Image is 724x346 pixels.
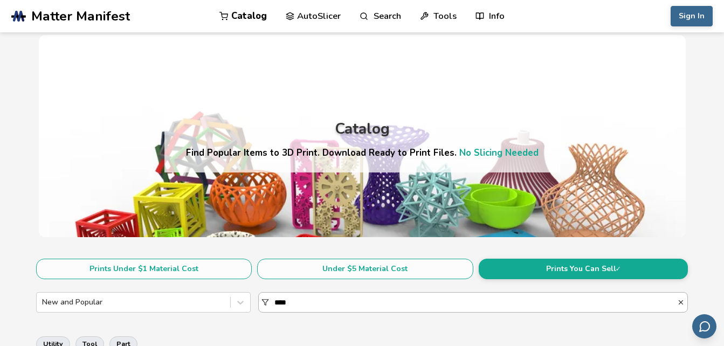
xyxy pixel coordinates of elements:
button: Prints You Can Sell✓ [479,259,688,279]
span: Matter Manifest [31,9,130,24]
h4: Find Popular Items to 3D Print. Download Ready to Print Files. [186,147,539,159]
button: Sign In [671,6,713,26]
button: Send feedback via email [692,314,716,338]
input: New and Popular [42,298,44,307]
button: Prints Under $1 Material Cost [36,259,252,279]
div: Catalog [335,121,390,137]
button: Under $5 Material Cost [257,259,473,279]
a: No Slicing Needed [459,147,539,159]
